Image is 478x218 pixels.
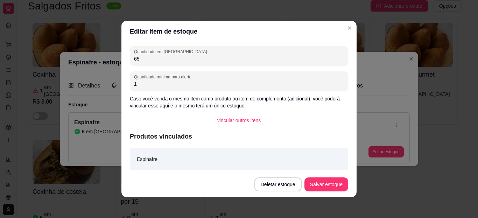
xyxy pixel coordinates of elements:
button: Deletar estoque [254,177,302,191]
label: Quantidade mínima para alerta [134,74,194,80]
button: Close [344,22,355,34]
article: Espinafre [137,155,157,163]
input: Quantidade mínima para alerta [134,80,344,87]
article: Produtos vinculados [130,132,348,141]
button: Salvar estoque [304,177,348,191]
label: Quantidade em [GEOGRAPHIC_DATA] [134,49,209,55]
button: vincular outros itens [212,113,267,127]
p: Caso você venda o mesmo item como produto ou item de complemento (adicional), você poderá vincula... [130,95,348,109]
header: Editar item de estoque [121,21,357,42]
input: Quantidade em estoque [134,55,344,62]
